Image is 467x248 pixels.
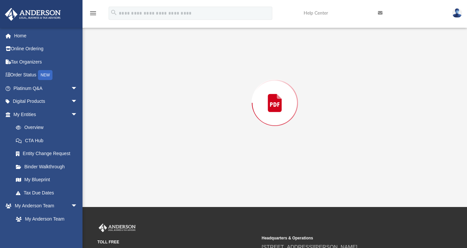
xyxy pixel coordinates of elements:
span: arrow_drop_down [71,108,84,121]
i: search [110,9,117,16]
a: menu [89,13,97,17]
a: Anderson System [9,226,84,239]
img: Anderson Advisors Platinum Portal [97,224,137,232]
span: arrow_drop_down [71,199,84,213]
a: Online Ordering [5,42,87,56]
span: arrow_drop_down [71,95,84,108]
small: Headquarters & Operations [262,235,421,241]
a: Order StatusNEW [5,68,87,82]
a: My Blueprint [9,173,84,186]
a: Entity Change Request [9,147,87,160]
a: My Anderson Teamarrow_drop_down [5,199,84,213]
img: User Pic [452,8,462,18]
a: Overview [9,121,87,134]
a: Digital Productsarrow_drop_down [5,95,87,108]
img: Anderson Advisors Platinum Portal [3,8,63,21]
div: Preview [102,0,448,188]
span: arrow_drop_down [71,82,84,95]
a: Tax Due Dates [9,186,87,199]
div: NEW [38,70,52,80]
a: My Anderson Team [9,212,81,226]
a: CTA Hub [9,134,87,147]
a: Tax Organizers [5,55,87,68]
a: My Entitiesarrow_drop_down [5,108,87,121]
small: TOLL FREE [97,239,257,245]
a: Home [5,29,87,42]
a: Platinum Q&Aarrow_drop_down [5,82,87,95]
a: Binder Walkthrough [9,160,87,173]
i: menu [89,9,97,17]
